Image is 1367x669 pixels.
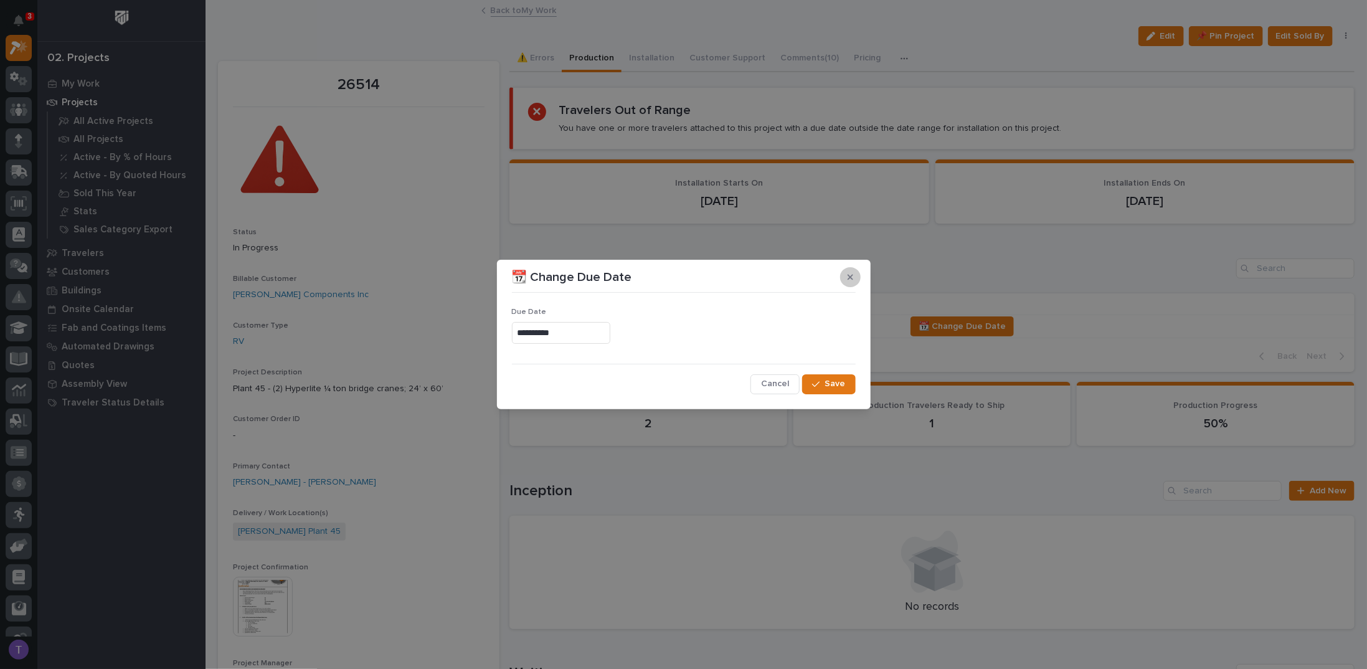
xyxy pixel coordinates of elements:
span: Cancel [761,378,789,389]
span: Due Date [512,308,547,316]
span: Save [825,378,846,389]
p: 📆 Change Due Date [512,270,632,285]
button: Save [802,374,855,394]
button: Cancel [750,374,800,394]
